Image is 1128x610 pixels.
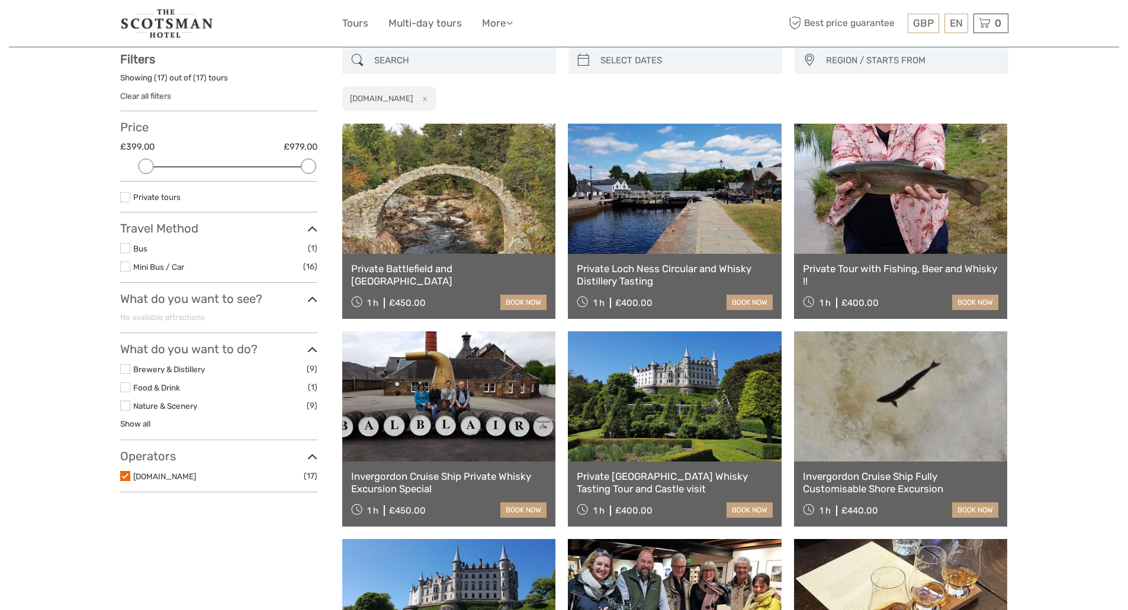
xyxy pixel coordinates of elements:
[615,298,653,308] div: £400.00
[120,342,317,356] h3: What do you want to do?
[803,470,999,495] a: Invergordon Cruise Ship Fully Customisable Shore Excursion
[577,470,773,495] a: Private [GEOGRAPHIC_DATA] Whisky Tasting Tour and Castle visit
[133,364,205,374] a: Brewery & Distillery
[593,505,605,516] span: 1 h
[196,72,204,83] label: 17
[307,399,317,412] span: (9)
[157,72,165,83] label: 17
[120,221,317,235] h3: Travel Method
[120,419,150,428] a: Show all
[369,50,550,71] input: SEARCH
[482,15,513,32] a: More
[308,241,317,255] span: (1)
[351,470,547,495] a: Invergordon Cruise Ship Private Whisky Excursion Special
[913,17,934,29] span: GBP
[350,93,413,103] h2: [DOMAIN_NAME]
[304,469,317,483] span: (17)
[786,14,905,33] span: Best price guarantee
[120,141,155,153] label: £399.00
[389,298,426,308] div: £450.00
[820,505,831,516] span: 1 h
[284,141,317,153] label: £979.00
[303,260,317,273] span: (16)
[133,192,181,202] a: Private tours
[367,505,378,516] span: 1 h
[120,52,155,66] strong: Filters
[727,295,773,310] a: book now
[596,50,776,71] input: SELECT DATES
[615,505,653,516] div: £400.00
[120,120,317,134] h3: Price
[133,383,180,392] a: Food & Drink
[389,505,426,516] div: £450.00
[120,312,205,322] span: No available attractions
[500,502,547,518] a: book now
[307,362,317,376] span: (9)
[577,263,773,287] a: Private Loch Ness Circular and Whisky Distillery Tasting
[133,244,147,253] a: Bus
[593,298,605,308] span: 1 h
[120,449,317,463] h3: Operators
[388,15,462,32] a: Multi-day tours
[367,298,378,308] span: 1 h
[841,505,878,516] div: £440.00
[944,14,968,33] div: EN
[342,15,368,32] a: Tours
[120,72,317,91] div: Showing ( ) out of ( ) tours
[133,262,184,272] a: Mini Bus / Car
[820,298,831,308] span: 1 h
[120,292,317,306] h3: What do you want to see?
[414,92,430,105] button: x
[821,51,1002,70] button: REGION / STARTS FROM
[133,472,196,481] a: [DOMAIN_NAME]
[727,502,773,518] a: book now
[120,9,214,38] img: 681-f48ba2bd-dfbf-4b64-890c-b5e5c75d9d66_logo_small.jpg
[308,380,317,394] span: (1)
[993,17,1003,29] span: 0
[133,401,197,411] a: Nature & Scenery
[351,263,547,287] a: Private Battlefield and [GEOGRAPHIC_DATA]
[952,502,998,518] a: book now
[952,295,998,310] a: book now
[803,263,999,287] a: Private Tour with Fishing, Beer and Whisky !!
[841,298,879,308] div: £400.00
[120,91,171,101] a: Clear all filters
[500,295,547,310] a: book now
